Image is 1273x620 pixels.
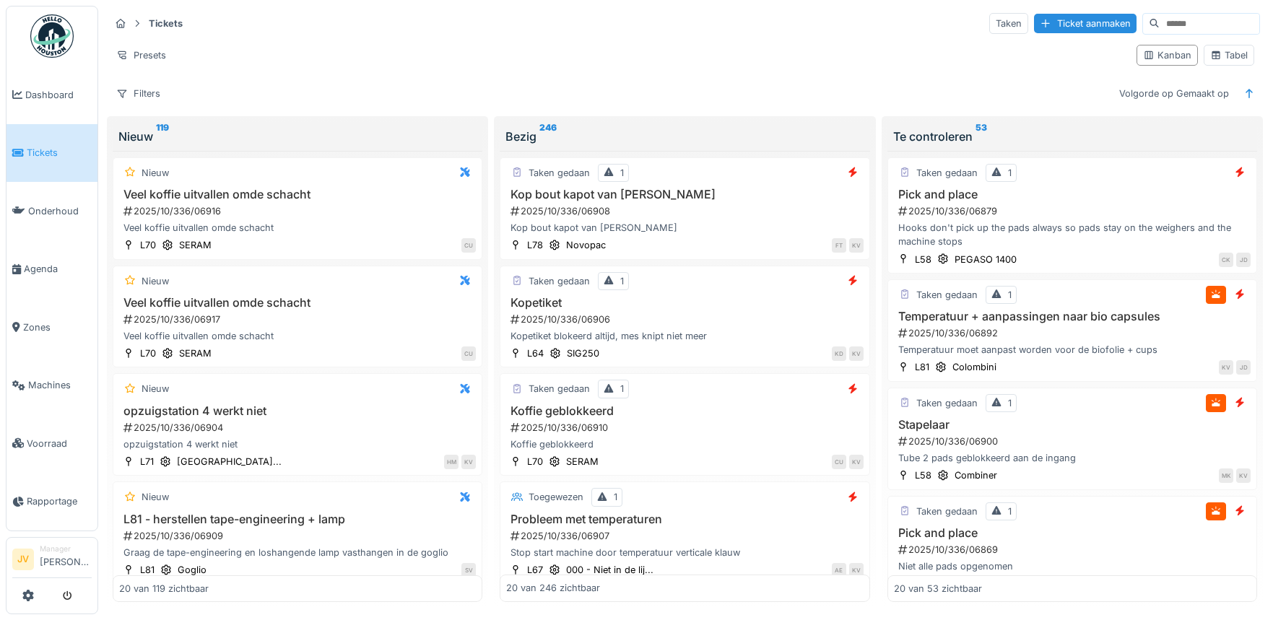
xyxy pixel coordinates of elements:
[140,346,156,360] div: L70
[142,274,169,288] div: Nieuw
[506,512,863,526] h3: Probleem met temperaturen
[23,320,92,334] span: Zones
[527,238,543,252] div: L78
[6,473,97,531] a: Rapportage
[1143,48,1191,62] div: Kanban
[955,253,1017,266] div: PEGASO 1400
[1008,166,1012,180] div: 1
[894,221,1251,248] div: Hooks don't pick up the pads always so pads stay on the weighers and the machine stops
[894,343,1251,357] div: Temperatuur moet aanpast worden voor de biofolie + cups
[142,166,169,180] div: Nieuw
[179,346,212,360] div: SERAM
[119,296,476,310] h3: Veel koffie uitvallen omde schacht
[142,382,169,396] div: Nieuw
[894,559,1251,573] div: Niet alle pads opgenomen
[976,128,987,145] sup: 53
[894,451,1251,465] div: Tube 2 pads geblokkeerd aan de ingang
[849,455,864,469] div: KV
[832,238,846,253] div: FT
[27,494,92,508] span: Rapportage
[178,563,207,577] div: Goglio
[529,166,590,180] div: Taken gedaan
[461,238,476,253] div: CU
[849,563,864,577] div: KV
[915,360,929,374] div: L81
[28,378,92,392] span: Machines
[566,455,599,468] div: SERAM
[1008,396,1012,410] div: 1
[12,543,92,578] a: JV Manager[PERSON_NAME]
[1210,48,1248,62] div: Tabel
[110,83,167,104] div: Filters
[27,146,92,160] span: Tickets
[1219,253,1233,267] div: CK
[893,128,1251,145] div: Te controleren
[119,404,476,418] h3: opzuigstation 4 werkt niet
[461,455,476,469] div: KV
[527,563,543,577] div: L67
[894,418,1251,432] h3: Stapelaar
[506,188,863,201] h3: Kop bout kapot van [PERSON_NAME]
[506,296,863,310] h3: Kopetiket
[506,221,863,235] div: Kop bout kapot van [PERSON_NAME]
[897,543,1251,556] div: 2025/10/336/06869
[509,313,863,326] div: 2025/10/336/06906
[529,490,583,504] div: Toegewezen
[620,166,624,180] div: 1
[156,128,169,145] sup: 119
[529,382,590,396] div: Taken gedaan
[506,437,863,451] div: Koffie geblokkeerd
[505,128,864,145] div: Bezig
[1236,468,1251,483] div: KV
[24,262,92,276] span: Agenda
[140,563,155,577] div: L81
[527,346,544,360] div: L64
[509,204,863,218] div: 2025/10/336/06908
[1219,360,1233,375] div: KV
[509,529,863,543] div: 2025/10/336/06907
[28,204,92,218] span: Onderhoud
[539,128,557,145] sup: 246
[6,240,97,299] a: Agenda
[119,329,476,343] div: Veel koffie uitvallen omde schacht
[119,188,476,201] h3: Veel koffie uitvallen omde schacht
[897,435,1251,448] div: 2025/10/336/06900
[1008,288,1012,302] div: 1
[849,346,864,361] div: KV
[118,128,477,145] div: Nieuw
[6,414,97,473] a: Voorraad
[140,455,154,468] div: L71
[832,346,846,361] div: KD
[832,455,846,469] div: CU
[566,238,606,252] div: Novopac
[444,455,459,469] div: HM
[952,360,996,374] div: Colombini
[894,582,982,595] div: 20 van 53 zichtbaar
[1236,360,1251,375] div: JD
[894,310,1251,323] h3: Temperatuur + aanpassingen naar bio capsules
[25,88,92,102] span: Dashboard
[894,188,1251,201] h3: Pick and place
[122,421,476,435] div: 2025/10/336/06904
[119,512,476,526] h3: L81 - herstellen tape-engineering + lamp
[6,298,97,357] a: Zones
[916,505,978,518] div: Taken gedaan
[142,490,169,504] div: Nieuw
[506,546,863,559] div: Stop start machine door temperatuur verticale klauw
[832,563,846,577] div: AE
[529,274,590,288] div: Taken gedaan
[849,238,864,253] div: KV
[110,45,173,66] div: Presets
[6,66,97,124] a: Dashboard
[916,396,978,410] div: Taken gedaan
[27,437,92,450] span: Voorraad
[897,204,1251,218] div: 2025/10/336/06879
[6,124,97,183] a: Tickets
[1236,253,1251,267] div: JD
[989,13,1028,34] div: Taken
[461,346,476,361] div: CU
[119,221,476,235] div: Veel koffie uitvallen omde schacht
[1113,83,1235,104] div: Volgorde op Gemaakt op
[119,437,476,451] div: opzuigstation 4 werkt niet
[915,468,931,482] div: L58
